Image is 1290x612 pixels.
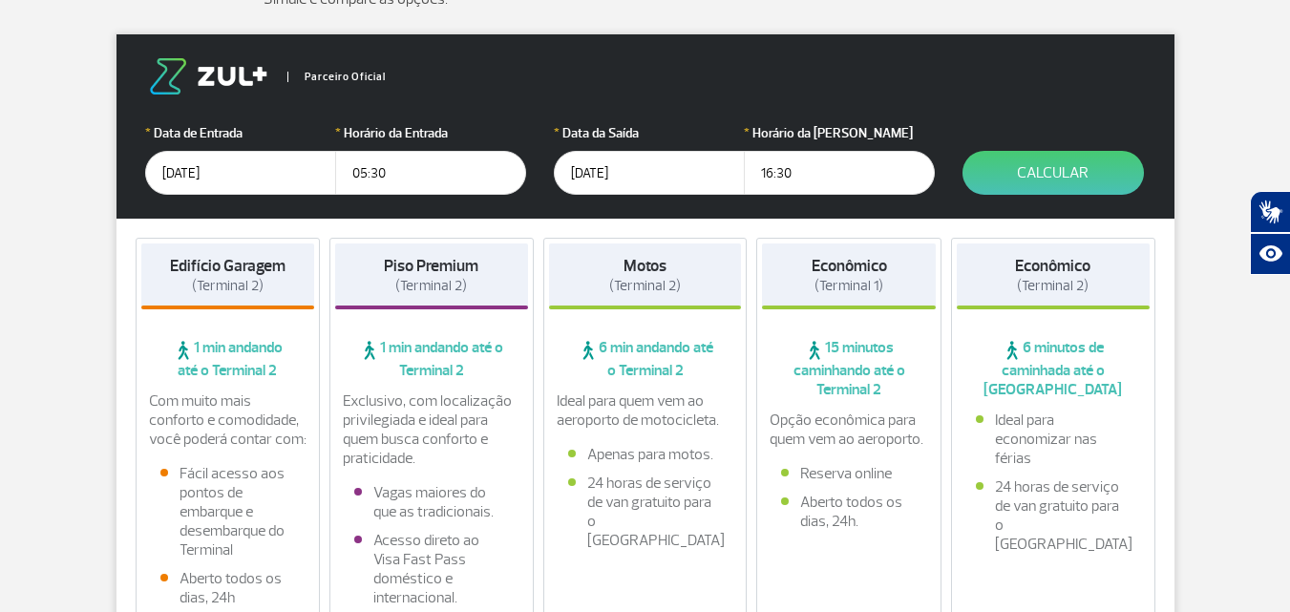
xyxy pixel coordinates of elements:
[557,391,734,430] p: Ideal para quem vem ao aeroporto de motocicleta.
[744,151,935,195] input: hh:mm
[160,569,296,607] li: Aberto todos os dias, 24h
[744,123,935,143] label: Horário da [PERSON_NAME]
[814,277,883,295] span: (Terminal 1)
[549,338,742,380] span: 6 min andando até o Terminal 2
[781,493,917,531] li: Aberto todos os dias, 24h.
[781,464,917,483] li: Reserva online
[1017,277,1089,295] span: (Terminal 2)
[812,256,887,276] strong: Econômico
[568,474,723,550] li: 24 horas de serviço de van gratuito para o [GEOGRAPHIC_DATA]
[554,123,745,143] label: Data da Saída
[762,338,936,399] span: 15 minutos caminhando até o Terminal 2
[1250,191,1290,233] button: Abrir tradutor de língua de sinais.
[976,411,1131,468] li: Ideal para economizar nas férias
[770,411,928,449] p: Opção econômica para quem vem ao aeroporto.
[170,256,285,276] strong: Edifício Garagem
[1015,256,1090,276] strong: Econômico
[335,151,526,195] input: hh:mm
[384,256,478,276] strong: Piso Premium
[287,72,386,82] span: Parceiro Oficial
[160,464,296,559] li: Fácil acesso aos pontos de embarque e desembarque do Terminal
[624,256,666,276] strong: Motos
[192,277,264,295] span: (Terminal 2)
[568,445,723,464] li: Apenas para motos.
[554,151,745,195] input: dd/mm/aaaa
[145,151,336,195] input: dd/mm/aaaa
[335,123,526,143] label: Horário da Entrada
[335,338,528,380] span: 1 min andando até o Terminal 2
[976,477,1131,554] li: 24 horas de serviço de van gratuito para o [GEOGRAPHIC_DATA]
[149,391,307,449] p: Com muito mais conforto e comodidade, você poderá contar com:
[141,338,315,380] span: 1 min andando até o Terminal 2
[1250,191,1290,275] div: Plugin de acessibilidade da Hand Talk.
[145,58,271,95] img: logo-zul.png
[395,277,467,295] span: (Terminal 2)
[145,123,336,143] label: Data de Entrada
[343,391,520,468] p: Exclusivo, com localização privilegiada e ideal para quem busca conforto e praticidade.
[354,531,509,607] li: Acesso direto ao Visa Fast Pass doméstico e internacional.
[957,338,1150,399] span: 6 minutos de caminhada até o [GEOGRAPHIC_DATA]
[1250,233,1290,275] button: Abrir recursos assistivos.
[609,277,681,295] span: (Terminal 2)
[354,483,509,521] li: Vagas maiores do que as tradicionais.
[962,151,1144,195] button: Calcular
